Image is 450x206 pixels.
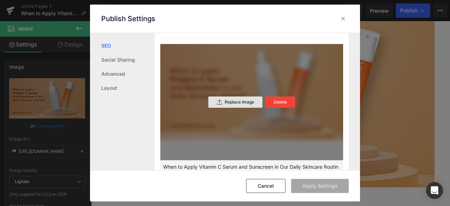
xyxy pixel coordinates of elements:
div: Open Intercom Messenger [426,182,443,199]
button: Cancel [246,179,285,193]
p: Delete [274,100,287,105]
button: Apply Settings [291,179,349,193]
a: Layout [101,81,155,95]
p: Publish Settings [101,14,155,23]
a: Advanced [101,67,155,81]
a: SEO [101,39,155,53]
p: When to Apply Vitamin C Serum and Sunscreen in Our Daily Skincare Routine? [163,163,340,179]
p: Replace Image [225,100,254,105]
a: Social Sharing [101,53,155,67]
